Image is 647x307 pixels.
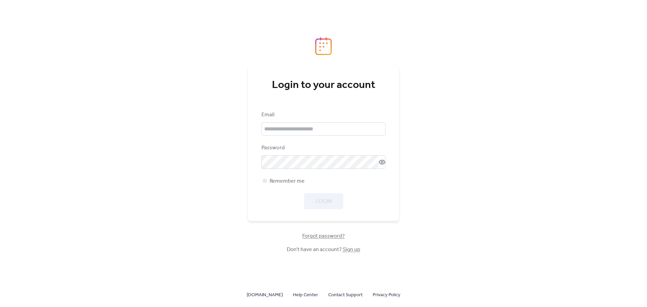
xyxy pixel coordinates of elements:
div: Login to your account [261,79,386,92]
span: Forgot password? [302,232,345,240]
div: Password [261,144,384,152]
span: Remember me [270,177,305,185]
a: Forgot password? [302,234,345,238]
span: Don't have an account? [287,246,360,254]
a: [DOMAIN_NAME] [247,290,283,299]
a: Help Center [293,290,318,299]
a: Contact Support [328,290,363,299]
div: Email [261,111,384,119]
a: Sign up [343,244,360,255]
a: Privacy Policy [373,290,400,299]
img: logo [315,37,332,55]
